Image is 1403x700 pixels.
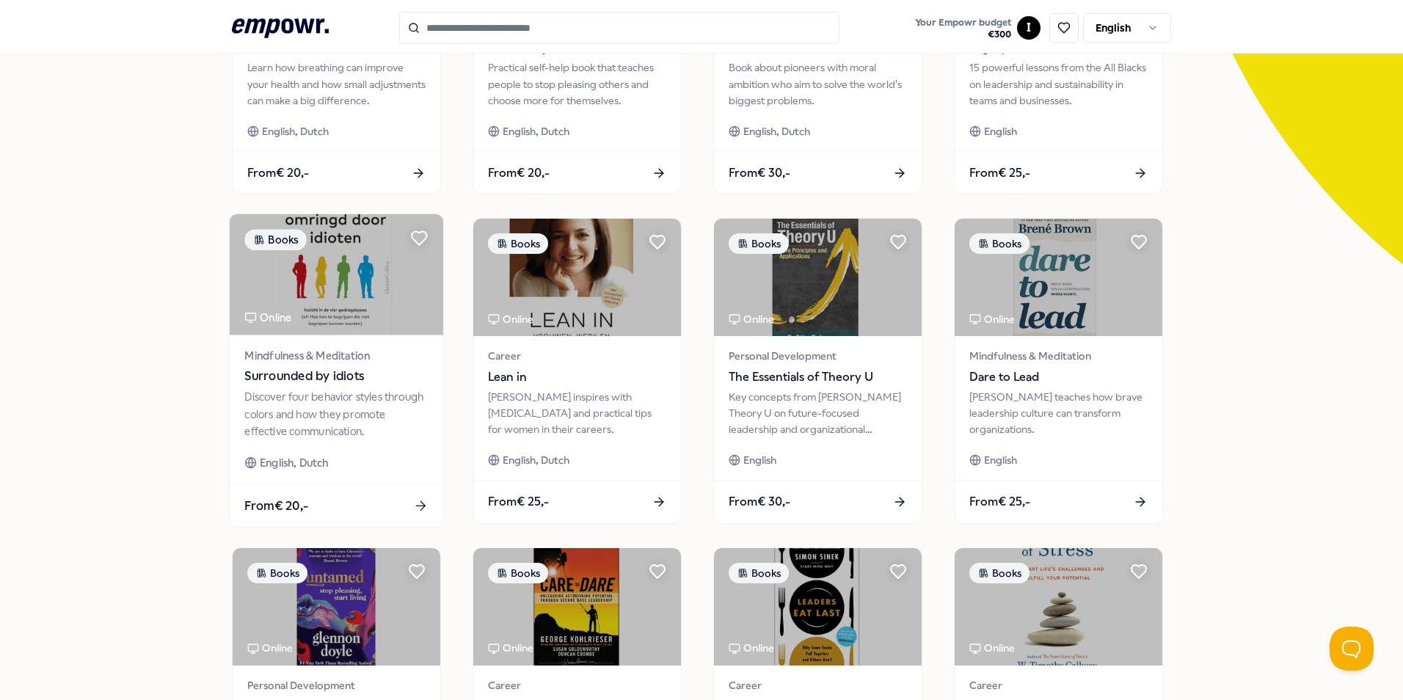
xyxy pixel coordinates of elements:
[488,348,666,364] span: Career
[915,29,1011,40] span: € 300
[488,677,666,693] span: Career
[488,368,666,387] span: Lean in
[969,233,1030,254] div: Books
[729,563,789,583] div: Books
[1017,16,1041,40] button: I
[488,640,533,656] div: Online
[244,347,428,364] span: Mindfulness & Meditation
[247,677,426,693] span: Personal Development
[729,311,774,327] div: Online
[969,348,1148,364] span: Mindfulness & Meditation
[969,164,1030,183] span: From € 25,-
[488,389,666,438] div: [PERSON_NAME] inspires with [MEDICAL_DATA] and practical tips for women in their careers.
[969,563,1030,583] div: Books
[729,348,907,364] span: Personal Development
[1330,627,1374,671] iframe: Help Scout Beacon - Open
[984,123,1017,139] span: English
[729,492,790,511] span: From € 30,-
[743,452,776,468] span: English
[473,548,681,666] img: package image
[915,17,1011,29] span: Your Empowr budget
[729,164,790,183] span: From € 30,-
[713,218,922,523] a: package imageBooksOnlinePersonal DevelopmentThe Essentials of Theory UKey concepts from [PERSON_N...
[729,368,907,387] span: The Essentials of Theory U
[503,452,569,468] span: English, Dutch
[954,218,1163,523] a: package imageBooksOnlineMindfulness & MeditationDare to Lead[PERSON_NAME] teaches how brave leade...
[488,492,549,511] span: From € 25,-
[729,233,789,254] div: Books
[399,12,839,44] input: Search for products, categories or subcategories
[260,455,329,472] span: English, Dutch
[244,230,306,251] div: Books
[729,677,907,693] span: Career
[247,640,293,656] div: Online
[247,563,307,583] div: Books
[488,59,666,109] div: Practical self-help book that teaches people to stop pleasing others and choose more for themselves.
[244,496,308,515] span: From € 20,-
[244,367,428,386] span: Surrounded by idiots
[262,123,329,139] span: English, Dutch
[969,640,1015,656] div: Online
[969,368,1148,387] span: Dare to Lead
[244,389,428,440] div: Discover four behavior styles through colors and how they promote effective communication.
[984,452,1017,468] span: English
[969,59,1148,109] div: 15 powerful lessons from the All Blacks on leadership and sustainability in teams and businesses.
[247,59,426,109] div: Learn how breathing can improve your health and how small adjustments can make a big difference.
[473,219,681,336] img: package image
[233,548,440,666] img: package image
[729,640,774,656] div: Online
[488,164,550,183] span: From € 20,-
[912,14,1014,43] button: Your Empowr budget€300
[503,123,569,139] span: English, Dutch
[488,233,548,254] div: Books
[743,123,810,139] span: English, Dutch
[714,548,922,666] img: package image
[909,12,1017,43] a: Your Empowr budget€300
[488,563,548,583] div: Books
[714,219,922,336] img: package image
[969,677,1148,693] span: Career
[230,214,443,335] img: package image
[955,219,1162,336] img: package image
[729,59,907,109] div: Book about pioneers with moral ambition who aim to solve the world's biggest problems.
[969,311,1015,327] div: Online
[229,214,445,528] a: package imageBooksOnlineMindfulness & MeditationSurrounded by idiotsDiscover four behavior styles...
[969,389,1148,438] div: [PERSON_NAME] teaches how brave leadership culture can transform organizations.
[729,389,907,438] div: Key concepts from [PERSON_NAME] Theory U on future-focused leadership and organizational renewal.
[247,164,309,183] span: From € 20,-
[473,218,682,523] a: package imageBooksOnlineCareerLean in[PERSON_NAME] inspires with [MEDICAL_DATA] and practical tip...
[955,548,1162,666] img: package image
[969,492,1030,511] span: From € 25,-
[244,310,291,327] div: Online
[488,311,533,327] div: Online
